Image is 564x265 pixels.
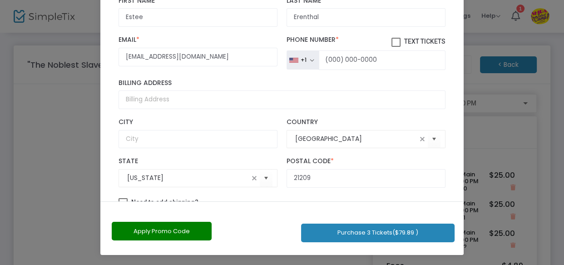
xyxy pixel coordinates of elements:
[119,36,277,44] label: Email
[287,8,445,27] input: Last Name
[287,169,445,188] input: Postal Code
[295,134,417,144] input: Select Country
[417,134,428,145] span: clear
[119,130,277,149] input: City
[404,38,445,45] span: Text Tickets
[119,118,277,126] label: City
[301,224,455,242] button: Purchase 3 Tickets($79.89 )
[287,50,319,70] button: +1
[119,48,277,66] input: Email
[319,50,445,70] input: Phone Number
[287,157,445,165] label: Postal Code
[249,173,260,184] span: clear
[119,157,277,165] label: State
[260,169,272,188] button: Select
[287,118,445,126] label: Country
[428,130,440,148] button: Select
[119,90,445,109] input: Billing Address
[300,56,306,64] div: +1
[131,199,198,206] span: Need to add shipping?
[287,36,445,47] label: Phone Number
[119,8,277,27] input: First Name
[119,79,445,87] label: Billing Address
[127,173,249,183] input: Select State
[112,222,212,240] button: Apply Promo Code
